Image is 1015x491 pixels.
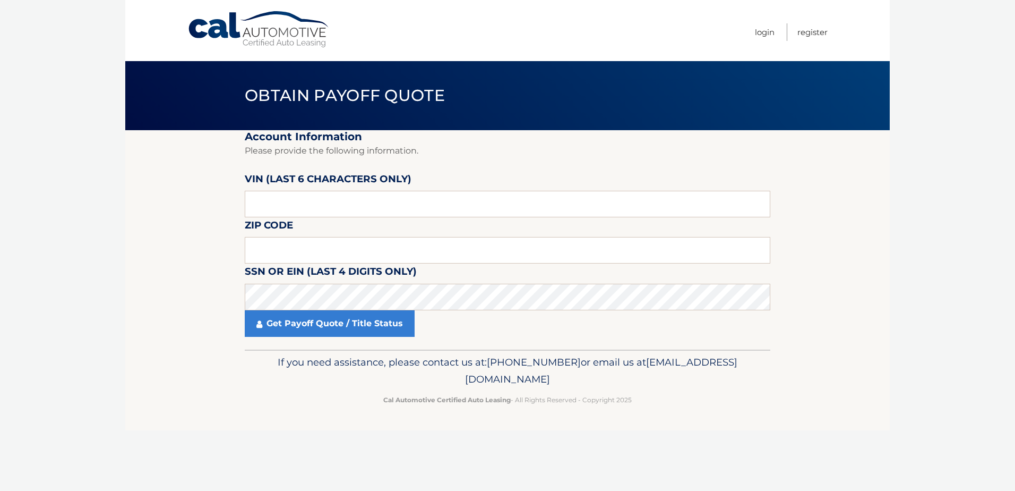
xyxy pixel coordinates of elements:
span: [PHONE_NUMBER] [487,356,581,368]
strong: Cal Automotive Certified Auto Leasing [383,396,511,404]
span: Obtain Payoff Quote [245,86,445,105]
a: Cal Automotive [187,11,331,48]
a: Login [755,23,775,41]
a: Register [797,23,828,41]
h2: Account Information [245,130,770,143]
label: SSN or EIN (last 4 digits only) [245,264,417,283]
p: Please provide the following information. [245,143,770,158]
p: - All Rights Reserved - Copyright 2025 [252,394,763,405]
a: Get Payoff Quote / Title Status [245,310,415,337]
label: Zip Code [245,217,293,237]
label: VIN (last 6 characters only) [245,171,411,191]
p: If you need assistance, please contact us at: or email us at [252,354,763,388]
